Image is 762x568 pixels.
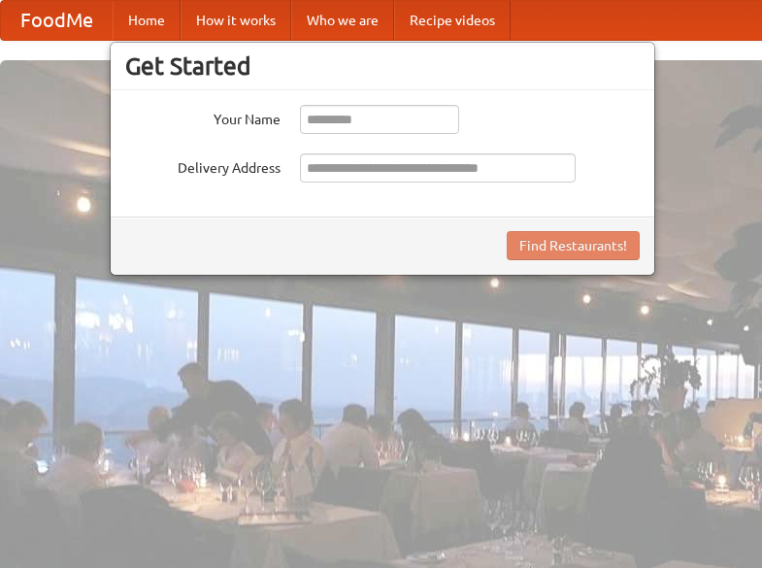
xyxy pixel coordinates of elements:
[125,105,281,129] label: Your Name
[291,1,394,40] a: Who we are
[181,1,291,40] a: How it works
[1,1,113,40] a: FoodMe
[125,153,281,178] label: Delivery Address
[507,231,640,260] button: Find Restaurants!
[113,1,181,40] a: Home
[394,1,511,40] a: Recipe videos
[125,51,640,81] h3: Get Started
